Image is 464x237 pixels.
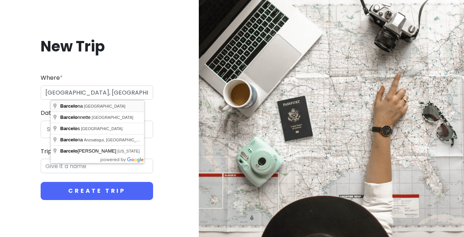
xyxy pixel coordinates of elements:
span: Barcelo [60,137,78,142]
span: Anzoategui, [GEOGRAPHIC_DATA] [84,138,148,142]
span: [GEOGRAPHIC_DATA] [84,104,126,108]
span: Barcelo [60,126,78,131]
input: Start Date [43,121,90,138]
label: Trip Name [41,147,73,156]
input: Give it a name [41,159,153,173]
span: na [60,137,84,142]
span: Barcelo [60,148,78,154]
h1: New Trip [41,37,153,56]
label: Where [41,73,63,83]
span: [GEOGRAPHIC_DATA] [81,126,123,131]
span: [PERSON_NAME] [60,148,118,154]
span: [GEOGRAPHIC_DATA] [92,115,134,120]
label: Dates [41,108,61,118]
input: City (e.g., New York) [41,86,153,100]
span: Barcelo [60,115,78,120]
span: s [60,126,81,131]
span: nnette [60,115,92,120]
span: Barcelo [60,103,78,109]
button: Create Trip [41,182,153,200]
span: na [60,103,84,109]
span: [US_STATE] [118,149,140,153]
